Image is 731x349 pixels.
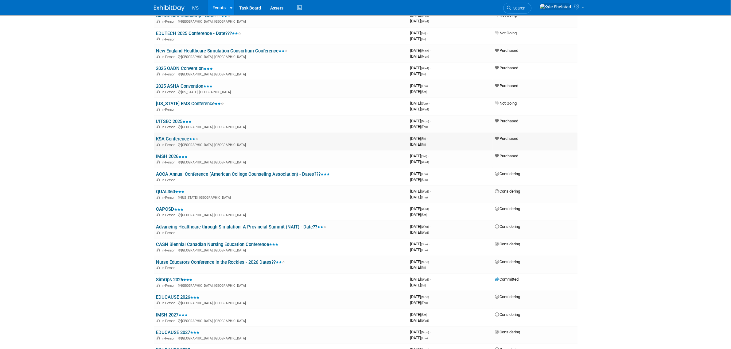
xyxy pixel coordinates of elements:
[156,171,330,177] a: ACCA Annual Conference (American College Counseling Association) - Dates???
[428,154,429,158] span: -
[157,231,160,234] img: In-Person Event
[162,213,177,217] span: In-Person
[157,266,160,269] img: In-Person Event
[410,54,429,59] span: [DATE]
[421,295,429,299] span: (Mon)
[410,312,429,317] span: [DATE]
[410,294,431,299] span: [DATE]
[410,265,426,270] span: [DATE]
[430,189,431,194] span: -
[495,48,519,53] span: Purchased
[157,301,160,304] img: In-Person Event
[410,159,429,164] span: [DATE]
[157,143,160,146] img: In-Person Event
[410,101,430,105] span: [DATE]
[421,72,426,76] span: (Fri)
[156,294,200,300] a: EDUCAUSE 2026
[410,189,431,194] span: [DATE]
[429,242,430,246] span: -
[156,89,406,94] div: [US_STATE], [GEOGRAPHIC_DATA]
[495,171,520,176] span: Considering
[430,330,431,334] span: -
[156,330,200,335] a: EDUCAUSE 2027
[427,136,428,141] span: -
[421,301,428,305] span: (Thu)
[156,66,213,71] a: 2025 OADN Convention
[410,136,428,141] span: [DATE]
[157,125,160,128] img: In-Person Event
[156,195,406,200] div: [US_STATE], [GEOGRAPHIC_DATA]
[421,336,428,340] span: (Thu)
[421,231,429,234] span: (Wed)
[421,260,429,264] span: (Mon)
[421,37,426,41] span: (Fri)
[421,120,429,123] span: (Mon)
[495,154,519,158] span: Purchased
[421,32,426,35] span: (Fri)
[430,119,431,123] span: -
[495,294,520,299] span: Considering
[421,102,428,105] span: (Sun)
[154,5,185,11] img: ExhibitDay
[410,277,431,282] span: [DATE]
[157,213,160,216] img: In-Person Event
[410,318,429,323] span: [DATE]
[157,319,160,322] img: In-Person Event
[157,55,160,58] img: In-Person Event
[421,243,428,246] span: (Sun)
[410,336,428,340] span: [DATE]
[157,196,160,199] img: In-Person Event
[410,48,431,53] span: [DATE]
[539,3,572,10] img: Kyle Shelstad
[156,136,199,142] a: KSA Conference
[156,119,192,124] a: I/ITSEC 2025
[495,66,519,70] span: Purchased
[430,277,431,282] span: -
[421,178,428,182] span: (Sun)
[495,242,520,246] span: Considering
[162,301,177,305] span: In-Person
[421,20,429,23] span: (Wed)
[156,189,185,194] a: QUAL360
[156,206,184,212] a: CAPCSD
[162,90,177,94] span: In-Person
[157,108,160,111] img: In-Person Event
[410,124,428,129] span: [DATE]
[156,71,406,76] div: [GEOGRAPHIC_DATA], [GEOGRAPHIC_DATA]
[421,155,427,158] span: (Sat)
[157,284,160,287] img: In-Person Event
[156,54,406,59] div: [GEOGRAPHIC_DATA], [GEOGRAPHIC_DATA]
[429,171,430,176] span: -
[157,178,160,181] img: In-Person Event
[421,196,428,199] span: (Thu)
[162,231,177,235] span: In-Person
[157,336,160,339] img: In-Person Event
[495,312,520,317] span: Considering
[162,196,177,200] span: In-Person
[421,55,429,58] span: (Mon)
[162,178,177,182] span: In-Person
[495,330,520,334] span: Considering
[421,125,428,128] span: (Thu)
[421,213,427,217] span: (Sat)
[495,206,520,211] span: Considering
[157,72,160,75] img: In-Person Event
[428,312,429,317] span: -
[421,207,429,211] span: (Wed)
[156,83,213,89] a: 2025 ASHA Convention
[162,319,177,323] span: In-Person
[430,48,431,53] span: -
[495,224,520,229] span: Considering
[495,31,517,35] span: Not Going
[410,66,431,70] span: [DATE]
[421,67,429,70] span: (Wed)
[156,247,406,252] div: [GEOGRAPHIC_DATA], [GEOGRAPHIC_DATA]
[495,259,520,264] span: Considering
[162,37,177,41] span: In-Person
[495,136,519,141] span: Purchased
[156,312,188,318] a: IMSH 2027
[430,294,431,299] span: -
[157,248,160,251] img: In-Person Event
[156,277,192,282] a: SimOps 2026
[421,108,429,111] span: (Wed)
